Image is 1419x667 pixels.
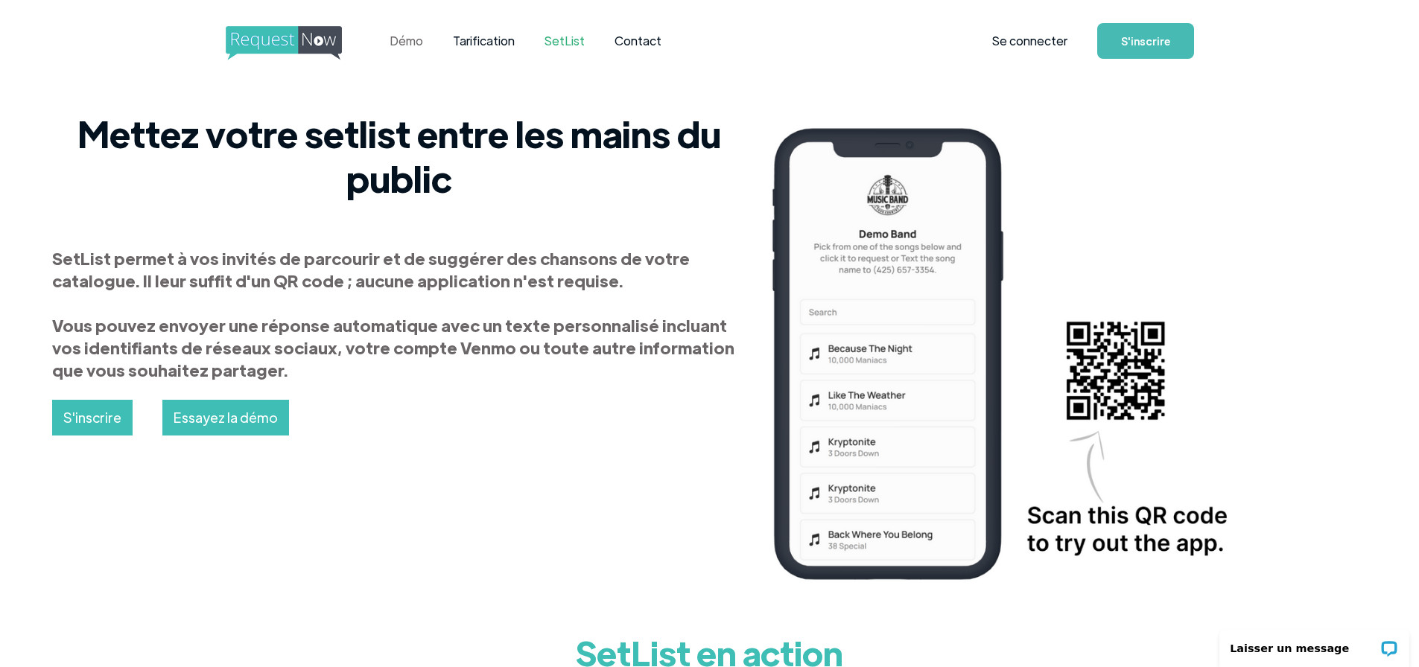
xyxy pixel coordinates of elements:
font: Tarification [453,33,515,48]
font: S'inscrire [1121,34,1170,48]
font: SetList [545,33,585,48]
a: Essayez la démo [162,400,289,435]
font: SetList permet à vos invités de parcourir et de suggérer des chansons de votre catalogue. Il leur... [52,247,690,291]
font: Démo [390,33,423,48]
img: logo requestnow [226,26,369,60]
a: SetList [530,18,600,64]
a: Se connecter [977,15,1082,67]
font: S'inscrire [63,409,121,426]
a: Démo [375,18,438,64]
font: Essayez la démo [174,409,278,426]
font: Vous pouvez envoyer une réponse automatique avec un texte personnalisé incluant vos identifiants ... [52,314,734,380]
a: S'inscrire [1097,23,1194,59]
a: S'inscrire [52,400,133,435]
font: Contact [615,33,661,48]
a: Tarification [438,18,530,64]
font: Se connecter [992,33,1067,48]
iframe: Widget de chat LiveChat [1210,620,1419,667]
font: Mettez votre setlist entre les mains du public [77,110,721,201]
a: maison [226,26,337,56]
a: Contact [600,18,676,64]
